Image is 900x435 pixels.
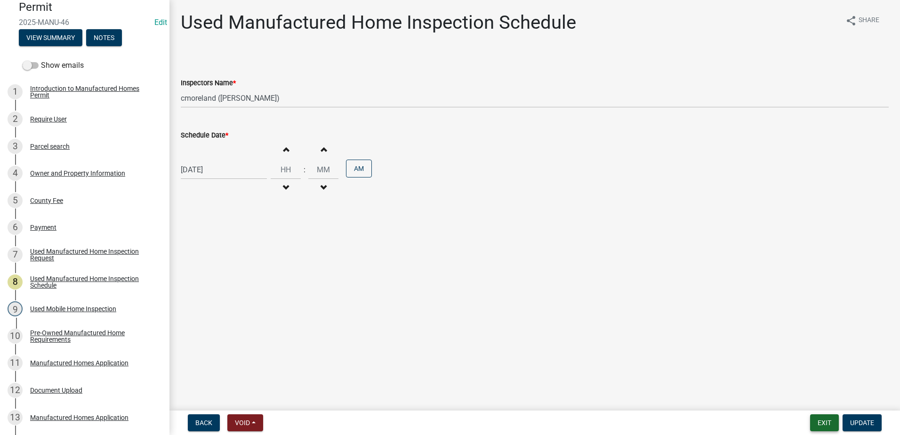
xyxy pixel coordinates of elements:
div: Used Mobile Home Inspection [30,306,116,312]
div: 6 [8,220,23,235]
div: 11 [8,355,23,371]
div: Payment [30,224,56,231]
div: Parcel search [30,143,70,150]
div: 9 [8,301,23,316]
h1: Used Manufactured Home Inspection Schedule [181,11,576,34]
div: Introduction to Manufactured Homes Permit [30,85,154,98]
button: Back [188,414,220,431]
span: Void [235,419,250,427]
div: Document Upload [30,387,82,394]
span: 2025-MANU-46 [19,18,151,27]
div: 4 [8,166,23,181]
div: 10 [8,329,23,344]
div: : [301,164,308,176]
div: Used Manufactured Home Inspection Schedule [30,275,154,289]
div: Manufactured Homes Application [30,414,129,421]
div: 2 [8,112,23,127]
button: Void [227,414,263,431]
div: Manufactured Homes Application [30,360,129,366]
span: Share [859,15,879,26]
button: Notes [86,29,122,46]
div: Require User [30,116,67,122]
div: 1 [8,84,23,99]
div: 13 [8,410,23,425]
button: View Summary [19,29,82,46]
input: mm/dd/yyyy [181,160,267,179]
div: County Fee [30,197,63,204]
span: Update [850,419,874,427]
button: shareShare [838,11,887,30]
div: 7 [8,247,23,262]
input: Hours [271,160,301,179]
i: share [845,15,857,26]
button: Update [843,414,882,431]
a: Edit [154,18,167,27]
button: Exit [810,414,839,431]
span: Back [195,419,212,427]
label: Show emails [23,60,84,71]
wm-modal-confirm: Summary [19,34,82,42]
wm-modal-confirm: Notes [86,34,122,42]
div: 8 [8,274,23,290]
div: Owner and Property Information [30,170,125,177]
wm-modal-confirm: Edit Application Number [154,18,167,27]
div: Used Manufactured Home Inspection Request [30,248,154,261]
div: 12 [8,383,23,398]
div: 3 [8,139,23,154]
button: AM [346,160,372,177]
label: Schedule Date [181,132,228,139]
label: Inspectors Name [181,80,236,87]
input: Minutes [308,160,338,179]
div: 5 [8,193,23,208]
div: Pre-Owned Manufactured Home Requirements [30,330,154,343]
